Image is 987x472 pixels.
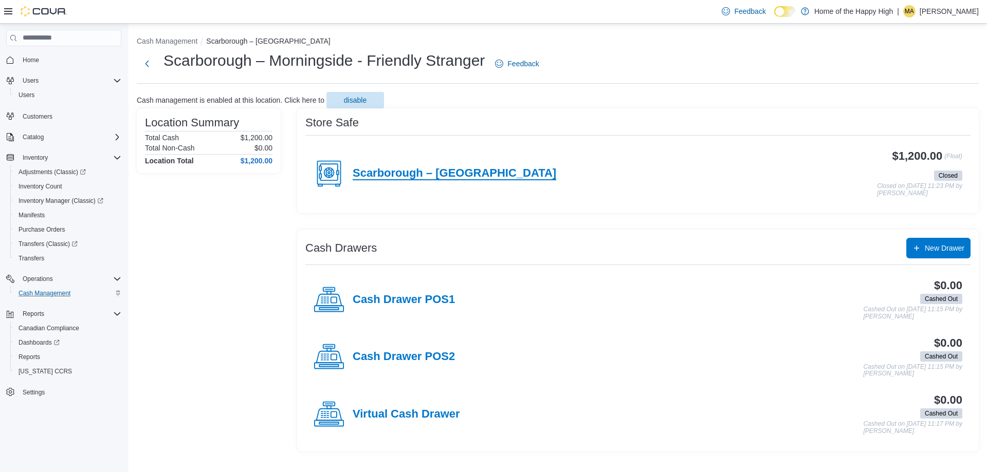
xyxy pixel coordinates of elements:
a: Feedback [718,1,770,22]
span: Adjustments (Classic) [14,166,121,178]
h4: Scarborough – [GEOGRAPHIC_DATA] [353,167,556,180]
a: Inventory Count [14,180,66,193]
h6: Total Non-Cash [145,144,195,152]
span: Inventory Count [14,180,121,193]
span: Users [23,77,39,85]
p: Cashed Out on [DATE] 11:15 PM by [PERSON_NAME] [863,364,962,377]
span: Operations [23,275,53,283]
h4: Location Total [145,157,194,165]
h4: Cash Drawer POS2 [353,350,455,364]
a: Canadian Compliance [14,322,83,334]
h3: $0.00 [934,337,962,349]
a: Customers [19,110,57,123]
button: Users [19,74,43,87]
span: Home [23,56,39,64]
span: Cashed Out [925,294,958,304]
span: Inventory Manager (Classic) [19,197,103,205]
span: Dashboards [14,336,121,349]
span: Reports [19,353,40,361]
button: Manifests [10,208,125,222]
span: Closed [934,171,962,181]
a: Inventory Manager (Classic) [14,195,107,207]
p: Cashed Out on [DATE] 11:17 PM by [PERSON_NAME] [863,421,962,435]
span: Settings [19,386,121,399]
button: Customers [2,108,125,123]
button: Scarborough – [GEOGRAPHIC_DATA] [206,37,330,45]
button: Inventory [19,152,52,164]
button: Home [2,52,125,67]
span: Transfers (Classic) [14,238,121,250]
span: Inventory [19,152,121,164]
span: Dashboards [19,338,60,347]
span: Manifests [19,211,45,219]
span: Cashed Out [925,352,958,361]
span: Inventory Count [19,182,62,191]
span: Settings [23,388,45,397]
h4: Virtual Cash Drawer [353,408,460,421]
a: Dashboards [14,336,64,349]
input: Dark Mode [774,6,796,17]
span: Cashed Out [920,294,962,304]
span: Operations [19,273,121,285]
nav: Complex example [6,48,121,426]
h3: Location Summary [145,117,239,129]
h3: $1,200.00 [892,150,943,162]
span: Inventory [23,154,48,162]
button: Purchase Orders [10,222,125,237]
a: Transfers (Classic) [10,237,125,251]
span: Cash Management [14,287,121,299]
nav: An example of EuiBreadcrumbs [137,36,979,48]
span: disable [344,95,367,105]
button: Inventory [2,150,125,165]
p: Home of the Happy High [814,5,893,17]
a: Inventory Manager (Classic) [10,194,125,208]
button: Cash Management [137,37,197,45]
span: Purchase Orders [19,225,65,234]
span: Manifests [14,209,121,221]
h3: $0.00 [934,394,962,406]
span: Canadian Compliance [19,324,79,332]
span: Closed [939,171,958,180]
p: (Float) [944,150,962,168]
button: Users [10,88,125,102]
button: Transfers [10,251,125,266]
img: Cova [21,6,67,16]
span: Catalog [19,131,121,143]
button: Reports [2,307,125,321]
button: Reports [10,350,125,364]
span: Washington CCRS [14,365,121,377]
span: Transfers (Classic) [19,240,78,248]
span: Home [19,53,121,66]
div: Milagros Argoso [903,5,916,17]
button: Catalog [2,130,125,144]
span: Transfers [14,252,121,265]
p: $1,200.00 [241,134,272,142]
span: Reports [19,308,121,320]
span: Adjustments (Classic) [19,168,86,176]
span: Feedback [734,6,765,16]
a: Cash Management [14,287,75,299]
a: Users [14,89,39,101]
a: Home [19,54,43,66]
span: Purchase Orders [14,223,121,236]
button: disable [326,92,384,108]
button: Cash Management [10,286,125,300]
h4: $1,200.00 [241,157,272,165]
p: [PERSON_NAME] [920,5,979,17]
h3: Cash Drawers [305,242,377,254]
button: Settings [2,385,125,400]
span: Catalog [23,133,44,141]
button: Inventory Count [10,179,125,194]
p: Cash management is enabled at this location. Click here to [137,96,324,104]
p: Closed on [DATE] 11:23 PM by [PERSON_NAME] [877,183,962,197]
button: Operations [19,273,57,285]
button: Catalog [19,131,48,143]
span: Canadian Compliance [14,322,121,334]
button: Operations [2,272,125,286]
span: Customers [23,112,52,121]
span: Cashed Out [920,408,962,419]
a: Dashboards [10,335,125,350]
h6: Total Cash [145,134,179,142]
span: Users [19,91,34,99]
p: Cashed Out on [DATE] 11:15 PM by [PERSON_NAME] [863,306,962,320]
